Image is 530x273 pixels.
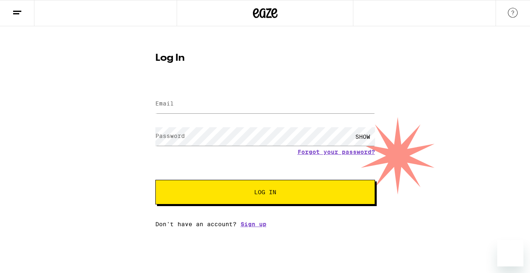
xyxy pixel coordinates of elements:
a: Sign up [241,221,266,227]
h1: Log In [155,53,375,63]
label: Email [155,100,174,107]
span: Log In [254,189,276,195]
button: Log In [155,180,375,204]
label: Password [155,133,185,139]
input: Email [155,95,375,113]
div: Don't have an account? [155,221,375,227]
iframe: Button to launch messaging window [497,240,523,266]
a: Forgot your password? [298,149,375,155]
div: SHOW [350,127,375,146]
